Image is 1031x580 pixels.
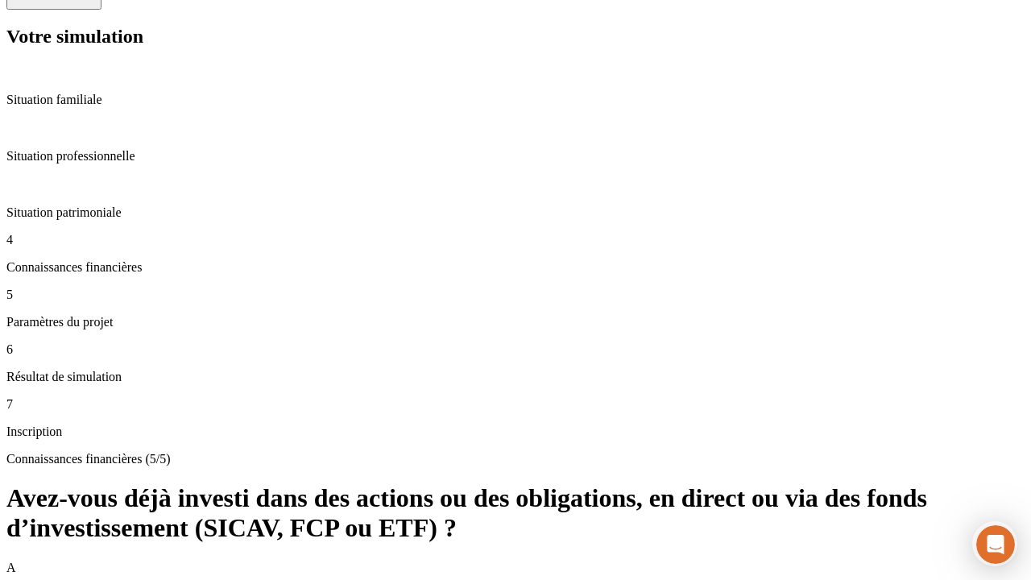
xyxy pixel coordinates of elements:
[6,93,1025,107] p: Situation familiale
[976,525,1015,564] iframe: Intercom live chat
[6,233,1025,247] p: 4
[6,397,1025,412] p: 7
[6,452,1025,466] p: Connaissances financières (5/5)
[6,315,1025,329] p: Paramètres du projet
[6,149,1025,164] p: Situation professionnelle
[6,260,1025,275] p: Connaissances financières
[6,342,1025,357] p: 6
[6,561,1025,575] p: A
[6,205,1025,220] p: Situation patrimoniale
[6,483,1025,543] h1: Avez-vous déjà investi dans des actions ou des obligations, en direct ou via des fonds d’investis...
[972,521,1017,566] iframe: Intercom live chat discovery launcher
[6,370,1025,384] p: Résultat de simulation
[6,288,1025,302] p: 5
[6,26,1025,48] h2: Votre simulation
[6,425,1025,439] p: Inscription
